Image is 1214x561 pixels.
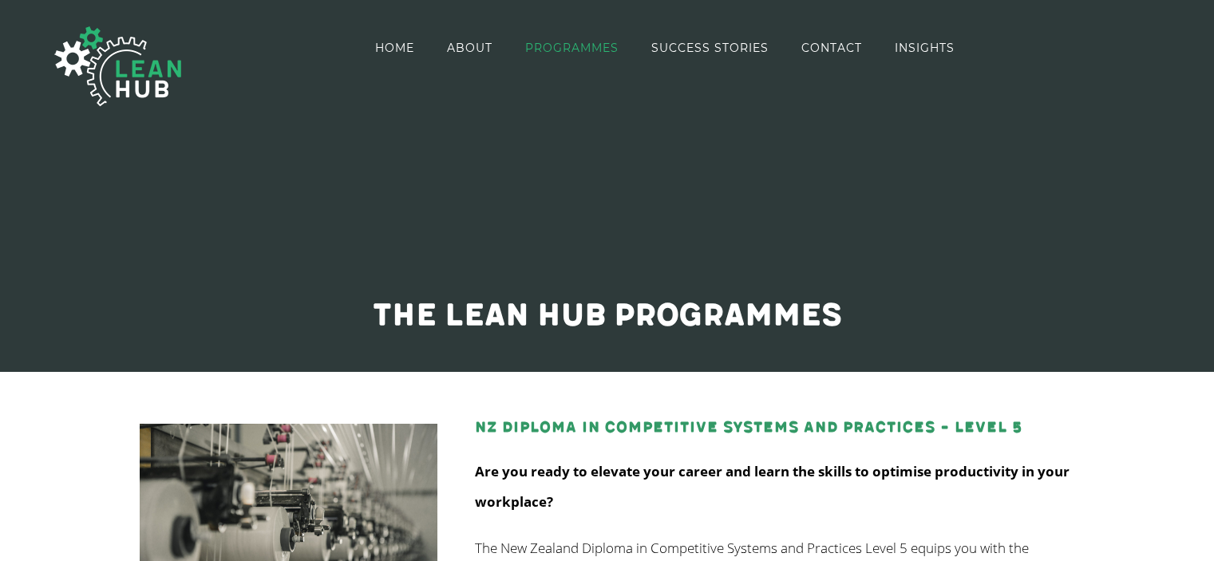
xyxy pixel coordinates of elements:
span: CONTACT [801,42,862,53]
span: ABOUT [447,42,492,53]
a: CONTACT [801,2,862,93]
img: The Lean Hub | Optimising productivity with Lean Logo [38,10,198,123]
span: INSIGHTS [895,42,955,53]
span: HOME [375,42,414,53]
a: NZ Diploma in Competitive Systems and Practices – Level 5 [475,418,1022,437]
strong: Are you ready to elevate your career and learn the skills to optimise productivity in your workpl... [475,462,1070,511]
span: SUCCESS STORIES [651,42,769,53]
span: The Lean Hub programmes [373,297,842,334]
span: PROGRAMMES [525,42,619,53]
a: INSIGHTS [895,2,955,93]
a: SUCCESS STORIES [651,2,769,93]
a: HOME [375,2,414,93]
nav: Main Menu [375,2,955,93]
a: ABOUT [447,2,492,93]
a: PROGRAMMES [525,2,619,93]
